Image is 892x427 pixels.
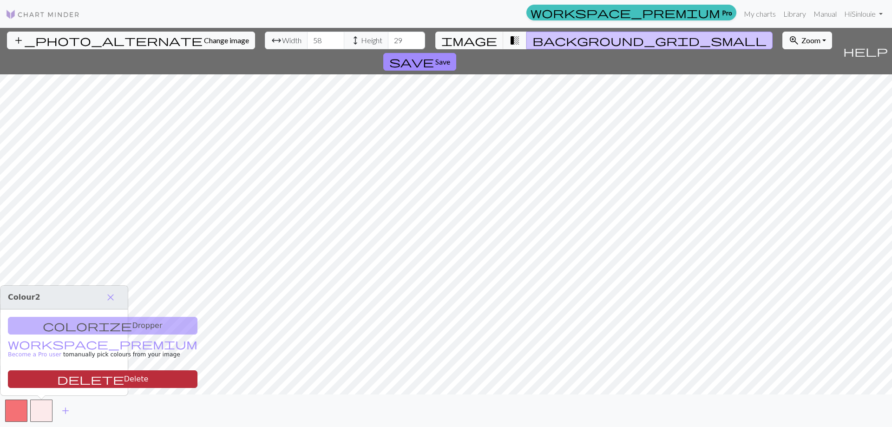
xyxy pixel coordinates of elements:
[101,289,120,305] button: Close
[57,373,124,386] span: delete
[782,32,832,49] button: Zoom
[204,36,249,45] span: Change image
[350,34,361,47] span: height
[780,5,810,23] a: Library
[105,291,116,304] span: close
[60,404,71,417] span: add
[801,36,820,45] span: Zoom
[839,28,892,74] button: Help
[271,34,282,47] span: arrow_range
[532,34,767,47] span: background_grid_small
[8,337,197,350] span: workspace_premium
[389,55,434,68] span: save
[7,32,255,49] button: Change image
[843,45,888,58] span: help
[840,5,886,23] a: HiSinlouie
[740,5,780,23] a: My charts
[8,342,197,358] a: Become a Pro user
[8,370,197,388] button: Delete color
[435,57,450,66] span: Save
[13,34,203,47] span: add_photo_alternate
[526,5,736,20] a: Pro
[6,9,80,20] img: Logo
[509,34,520,47] span: transition_fade
[788,34,800,47] span: zoom_in
[8,342,197,358] small: to manually pick colours from your image
[8,293,40,302] span: Colour 2
[54,402,77,420] button: Add color
[531,6,720,19] span: workspace_premium
[282,35,302,46] span: Width
[810,5,840,23] a: Manual
[383,53,456,71] button: Save
[361,35,382,46] span: Height
[441,34,497,47] span: image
